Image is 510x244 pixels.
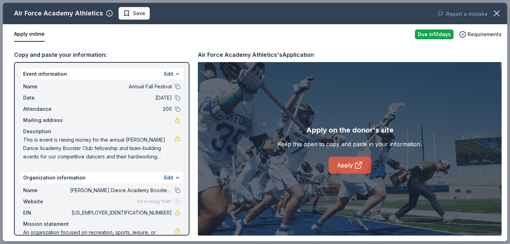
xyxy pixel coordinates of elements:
[164,174,173,182] button: Edit
[119,7,150,20] button: Save
[468,30,502,39] span: Requirements
[23,105,70,113] span: Attendance
[20,68,183,80] div: Event information
[23,220,180,228] div: Mission statement
[23,82,70,91] span: Name
[306,124,394,136] div: Apply on the donor's site
[23,209,70,217] span: EIN
[459,30,502,39] button: Requirements
[23,116,70,124] span: Mailing address
[164,70,173,78] button: Edit
[137,199,172,204] span: Fill in using "Edit"
[198,50,314,59] div: Air Force Academy Athletics's Application
[438,10,488,18] button: Report a mistake
[14,8,103,19] div: Air Force Academy Athletics
[23,127,180,136] div: Description
[70,209,172,217] span: [US_EMPLOYER_IDENTIFICATION_NUMBER]
[23,186,70,195] span: Name
[70,82,172,91] span: Annual Fall Festival
[278,140,422,148] div: Keep this open to copy and paste in your information.
[70,94,172,102] span: [DATE]
[14,27,45,42] button: Apply online
[329,157,371,174] a: Apply
[23,94,70,102] span: Date
[23,136,175,161] span: This is event is raising money for the annual [PERSON_NAME] Dance Academy Booster Club fellowship...
[20,172,183,183] div: Organization information
[415,29,454,39] div: Due in 10 days
[70,186,172,195] span: [PERSON_NAME] Dance Academy Booster Club
[23,197,70,206] span: Website
[133,9,145,18] span: Save
[14,50,189,59] div: Copy and paste your information:
[70,105,172,113] span: 200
